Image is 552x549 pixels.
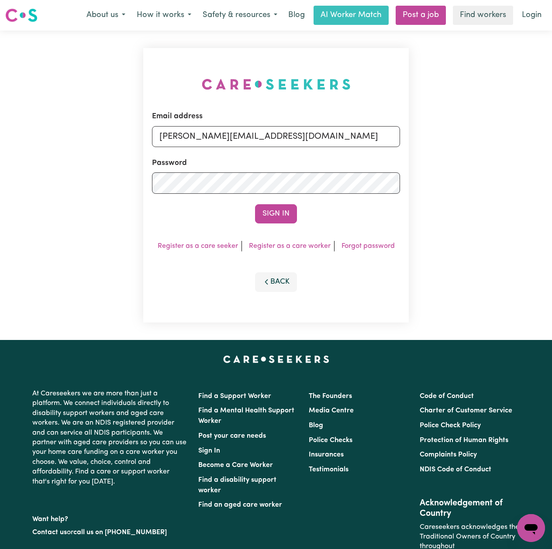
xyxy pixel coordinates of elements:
a: Media Centre [309,407,354,414]
p: or [32,524,188,541]
a: Login [517,6,547,25]
button: Sign In [255,204,297,223]
p: At Careseekers we are more than just a platform. We connect individuals directly to disability su... [32,385,188,490]
a: NDIS Code of Conduct [420,466,491,473]
img: Careseekers logo [5,7,38,23]
a: Post a job [396,6,446,25]
a: Forgot password [342,243,395,250]
a: Testimonials [309,466,348,473]
h2: Acknowledgement of Country [420,498,520,519]
a: Careseekers logo [5,5,38,25]
a: The Founders [309,393,352,400]
a: Charter of Customer Service [420,407,512,414]
label: Email address [152,111,203,122]
a: Post your care needs [198,432,266,439]
iframe: Button to launch messaging window [517,514,545,542]
button: How it works [131,6,197,24]
a: Insurances [309,451,344,458]
p: Want help? [32,511,188,524]
a: Find a Support Worker [198,393,271,400]
button: Safety & resources [197,6,283,24]
a: Blog [283,6,310,25]
a: Protection of Human Rights [420,437,508,444]
a: Find an aged care worker [198,501,282,508]
button: Back [255,272,297,292]
a: Blog [309,422,323,429]
a: AI Worker Match [314,6,389,25]
a: Complaints Policy [420,451,477,458]
a: Careseekers home page [223,356,329,363]
a: Register as a care seeker [158,243,238,250]
input: Email address [152,126,400,147]
a: Code of Conduct [420,393,474,400]
label: Password [152,158,187,169]
button: About us [81,6,131,24]
a: Become a Care Worker [198,462,273,469]
a: Find a Mental Health Support Worker [198,407,294,425]
a: Police Checks [309,437,352,444]
a: Register as a care worker [249,243,331,250]
a: call us on [PHONE_NUMBER] [73,529,167,536]
a: Find a disability support worker [198,477,276,494]
a: Contact us [32,529,67,536]
a: Police Check Policy [420,422,481,429]
a: Find workers [453,6,513,25]
a: Sign In [198,447,220,454]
